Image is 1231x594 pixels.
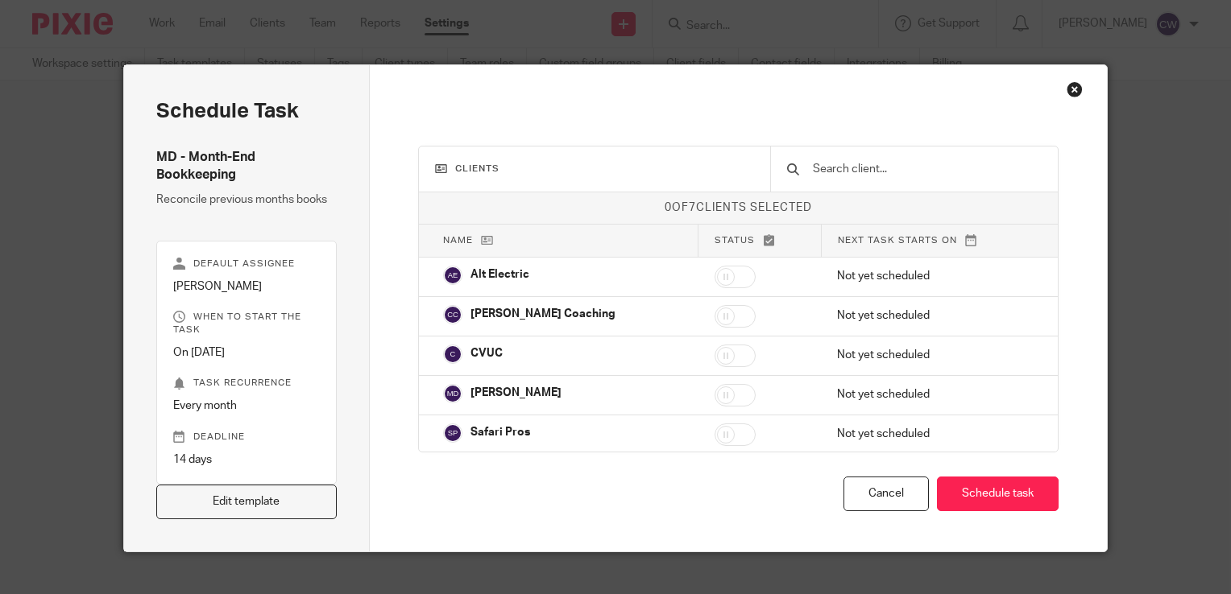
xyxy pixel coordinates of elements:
h2: Schedule task [156,97,337,125]
p: Status [715,233,804,247]
p: When to start the task [173,311,320,336]
p: [PERSON_NAME] [470,385,562,401]
p: of clients selected [419,200,1058,216]
img: svg%3E [443,384,462,403]
button: Schedule task [937,476,1059,511]
p: CVUC [470,345,503,361]
p: Alt Electric [470,266,529,283]
img: svg%3E [443,344,462,364]
h4: MD - Month-End Bookkeeping [156,149,337,184]
p: Not yet scheduled [837,347,1034,363]
p: [PERSON_NAME] Coaching [470,306,615,322]
img: svg%3E [443,305,462,324]
img: svg%3E [443,423,462,443]
p: On [DATE] [173,344,320,361]
input: Search client... [811,160,1042,178]
p: Task recurrence [173,377,320,390]
p: Safari Pros [470,424,530,440]
p: Not yet scheduled [837,268,1034,284]
p: Every month [173,398,320,414]
p: Reconcile previous months books [156,192,337,208]
p: Not yet scheduled [837,426,1034,442]
img: svg%3E [443,266,462,285]
p: 14 days [173,452,320,468]
p: Not yet scheduled [837,307,1034,324]
span: 0 [665,202,672,213]
div: Cancel [843,476,929,511]
p: Default assignee [173,258,320,270]
h3: Clients [435,163,754,175]
p: Name [443,233,682,247]
p: Next task starts on [838,233,1034,247]
p: Not yet scheduled [837,386,1034,402]
p: Deadline [173,431,320,443]
span: 7 [689,202,696,213]
p: [PERSON_NAME] [173,278,320,295]
div: Close this dialog window [1067,81,1083,97]
a: Edit template [156,485,337,519]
